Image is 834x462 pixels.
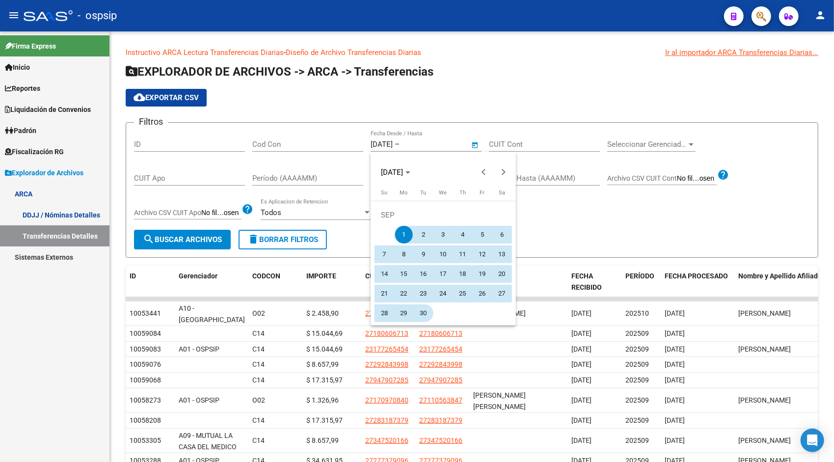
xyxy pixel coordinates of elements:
span: 18 [454,265,472,283]
button: September 22, 2025 [394,284,414,303]
span: 19 [474,265,491,283]
button: September 26, 2025 [473,284,492,303]
span: 30 [415,304,432,322]
span: 4 [454,226,472,244]
button: September 5, 2025 [473,225,492,245]
button: September 16, 2025 [414,264,433,284]
span: We [439,190,447,196]
span: 1 [395,226,413,244]
button: September 29, 2025 [394,303,414,323]
button: Next month [493,163,513,182]
span: 29 [395,304,413,322]
span: 8 [395,245,413,263]
span: 21 [376,285,393,302]
button: September 8, 2025 [394,245,414,264]
div: Open Intercom Messenger [801,429,824,452]
span: Sa [499,190,505,196]
span: 17 [434,265,452,283]
button: September 18, 2025 [453,264,473,284]
span: 14 [376,265,393,283]
span: 2 [415,226,432,244]
button: September 13, 2025 [492,245,512,264]
button: September 15, 2025 [394,264,414,284]
span: 16 [415,265,432,283]
span: Mo [400,190,408,196]
span: Fr [480,190,485,196]
span: 28 [376,304,393,322]
button: September 20, 2025 [492,264,512,284]
span: 11 [454,245,472,263]
button: September 23, 2025 [414,284,433,303]
button: September 17, 2025 [433,264,453,284]
button: September 24, 2025 [433,284,453,303]
button: September 10, 2025 [433,245,453,264]
span: 27 [493,285,511,302]
span: Su [381,190,387,196]
span: 24 [434,285,452,302]
button: September 4, 2025 [453,225,473,245]
span: 10 [434,245,452,263]
span: 22 [395,285,413,302]
button: September 30, 2025 [414,303,433,323]
button: Previous month [474,163,493,182]
button: September 19, 2025 [473,264,492,284]
span: Th [459,190,466,196]
button: September 11, 2025 [453,245,473,264]
span: 20 [493,265,511,283]
button: September 14, 2025 [375,264,394,284]
span: 5 [474,226,491,244]
button: September 25, 2025 [453,284,473,303]
span: Tu [421,190,427,196]
button: September 3, 2025 [433,225,453,245]
span: 3 [434,226,452,244]
button: September 12, 2025 [473,245,492,264]
button: September 28, 2025 [375,303,394,323]
span: 15 [395,265,413,283]
button: September 6, 2025 [492,225,512,245]
button: September 21, 2025 [375,284,394,303]
button: September 1, 2025 [394,225,414,245]
td: SEP [375,205,512,225]
button: September 7, 2025 [375,245,394,264]
span: 6 [493,226,511,244]
span: 23 [415,285,432,302]
span: 7 [376,245,393,263]
span: 9 [415,245,432,263]
button: September 27, 2025 [492,284,512,303]
span: [DATE] [381,168,403,177]
span: 12 [474,245,491,263]
button: Choose month and year [377,163,414,181]
button: September 9, 2025 [414,245,433,264]
span: 13 [493,245,511,263]
span: 25 [454,285,472,302]
span: 26 [474,285,491,302]
button: September 2, 2025 [414,225,433,245]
